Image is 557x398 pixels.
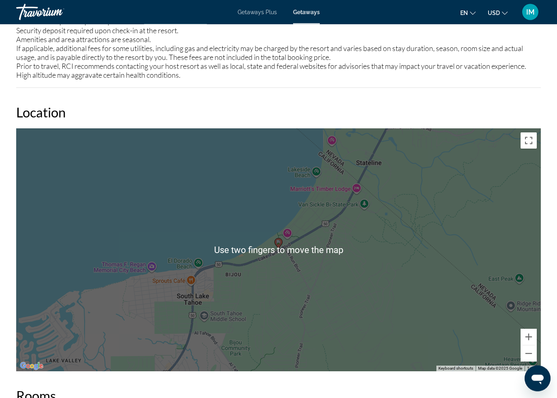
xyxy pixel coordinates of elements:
a: Travorium [16,2,97,23]
iframe: Button to launch messaging window [525,366,551,392]
a: Getaways Plus [238,9,277,15]
button: Zoom in [521,329,537,345]
span: en [460,10,468,16]
h2: Location [16,104,541,121]
span: USD [488,10,500,16]
button: Change currency [488,7,508,19]
img: Google [18,361,45,372]
button: Keyboard shortcuts [438,366,473,372]
button: Toggle fullscreen view [521,133,537,149]
a: Terms (opens in new tab) [527,366,538,371]
a: Open this area in Google Maps (opens a new window) [18,361,45,372]
button: Zoom out [521,346,537,362]
div: Credit card imprint required upon check-in at the resort. Security deposit required upon check-in... [16,17,541,80]
button: Change language [460,7,476,19]
a: Getaways [293,9,320,15]
button: User Menu [520,4,541,21]
span: IM [526,8,535,16]
span: Map data ©2025 Google [478,366,522,371]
